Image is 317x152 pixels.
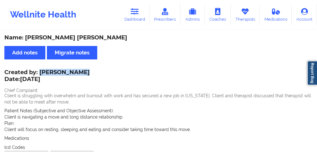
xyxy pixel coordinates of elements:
[180,4,205,25] a: Admins
[4,34,313,41] div: Name: [PERSON_NAME] [PERSON_NAME]
[205,4,231,25] a: Coaches
[231,4,260,25] a: Therapists
[4,114,313,120] p: Client is navigating a move and long distance relationship
[120,4,150,25] a: Dashboard
[4,121,14,126] span: Plan:
[4,88,38,93] span: Chief Complaint:
[4,136,29,141] span: Medications
[307,61,317,85] a: Report Bug
[260,4,292,25] a: Medications
[4,126,313,133] p: Client will focus on resting, sleeping and eating and consider taking time toward this move.
[4,75,90,84] p: Date: [DATE]
[4,93,313,105] p: Client is struggling with overwhelm and burnout with work and has secured a new job in [US_STATE]...
[47,46,97,59] button: Migrate notes
[292,4,317,25] a: Account
[4,145,25,150] span: Icd Codes
[4,108,114,113] span: Patient Notes (Subjective and Objective Assessment):
[150,4,181,25] a: Prescribers
[4,46,45,59] button: Add notes
[4,69,90,84] div: Created by: [PERSON_NAME]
